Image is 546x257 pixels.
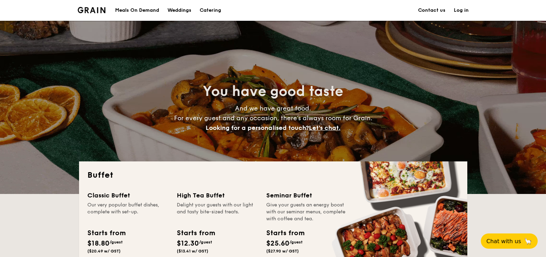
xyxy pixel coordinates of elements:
[177,202,258,222] div: Delight your guests with our light and tasty bite-sized treats.
[177,239,199,248] span: $12.30
[206,124,309,132] span: Looking for a personalised touch?
[87,202,168,222] div: Our very popular buffet dishes, complete with set-up.
[177,228,215,238] div: Starts from
[309,124,340,132] span: Let's chat.
[78,7,106,13] img: Grain
[87,249,121,254] span: ($20.49 w/ GST)
[177,249,208,254] span: ($13.41 w/ GST)
[203,83,343,100] span: You have good taste
[524,237,532,245] span: 🦙
[87,190,168,200] div: Classic Buffet
[87,239,110,248] span: $18.80
[481,233,538,249] button: Chat with us🦙
[177,190,258,200] div: High Tea Buffet
[199,240,212,245] span: /guest
[78,7,106,13] a: Logotype
[110,240,123,245] span: /guest
[174,105,372,132] span: And we have great food. For every guest and any occasion, there’s always room for Grain.
[289,240,303,245] span: /guest
[266,190,347,200] div: Seminar Buffet
[266,239,289,248] span: $25.60
[266,249,299,254] span: ($27.90 w/ GST)
[486,238,521,245] span: Chat with us
[266,228,304,238] div: Starts from
[87,228,125,238] div: Starts from
[87,170,459,181] h2: Buffet
[266,202,347,222] div: Give your guests an energy boost with our seminar menus, complete with coffee and tea.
